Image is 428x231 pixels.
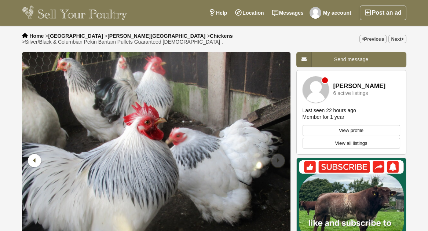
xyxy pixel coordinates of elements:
a: View profile [303,125,400,136]
div: Next slide [268,151,287,170]
span: Send message [334,56,368,62]
div: Member for 1 year [303,114,344,120]
a: Previous [359,35,387,43]
a: Messages [268,5,308,20]
div: Previous slide [26,151,45,170]
span: Silver/Black & Columbian Pekin Bantam Pullets Guaranteed [DEMOGRAPHIC_DATA] . [25,39,223,45]
div: Last seen 22 hours ago [303,107,356,114]
li: > [105,33,205,39]
a: Post an ad [360,5,406,20]
a: [GEOGRAPHIC_DATA] [48,33,103,39]
img: Carol Connor [303,76,329,103]
a: View all listings [303,138,400,149]
a: Chickens [210,33,233,39]
a: Next [388,35,406,43]
a: [PERSON_NAME] [333,83,386,90]
a: Help [205,5,231,20]
div: 6 active listings [333,91,368,96]
a: Send message [296,52,406,67]
a: Home [30,33,44,39]
img: Karen Ricketts [310,7,321,19]
li: > [207,33,233,39]
li: > [22,39,223,45]
img: Sell Your Poultry [22,5,127,20]
div: Member is offline [322,77,328,83]
a: Location [231,5,268,20]
a: [PERSON_NAME][GEOGRAPHIC_DATA] [107,33,205,39]
li: > [45,33,103,39]
a: My account [308,5,355,20]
